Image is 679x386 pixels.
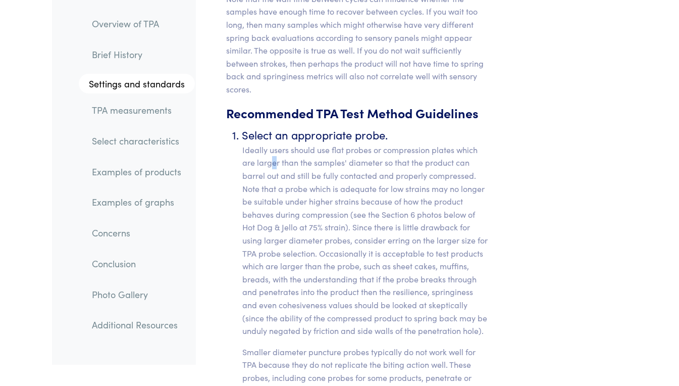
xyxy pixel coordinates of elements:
p: Ideally users should use flat probes or compression plates which are larger than the samples' dia... [242,143,489,337]
a: Concerns [84,221,195,245]
a: Examples of graphs [84,190,195,214]
a: Conclusion [84,252,195,275]
a: Select characteristics [84,129,195,153]
a: Brief History [84,43,195,66]
a: Settings and standards [79,73,195,93]
a: Overview of TPA [84,12,195,35]
h5: Recommended TPA Test Method Guidelines [226,104,489,122]
a: Additional Resources [84,313,195,336]
a: TPA measurements [84,99,195,122]
a: Photo Gallery [84,282,195,306]
a: Examples of products [84,160,195,183]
